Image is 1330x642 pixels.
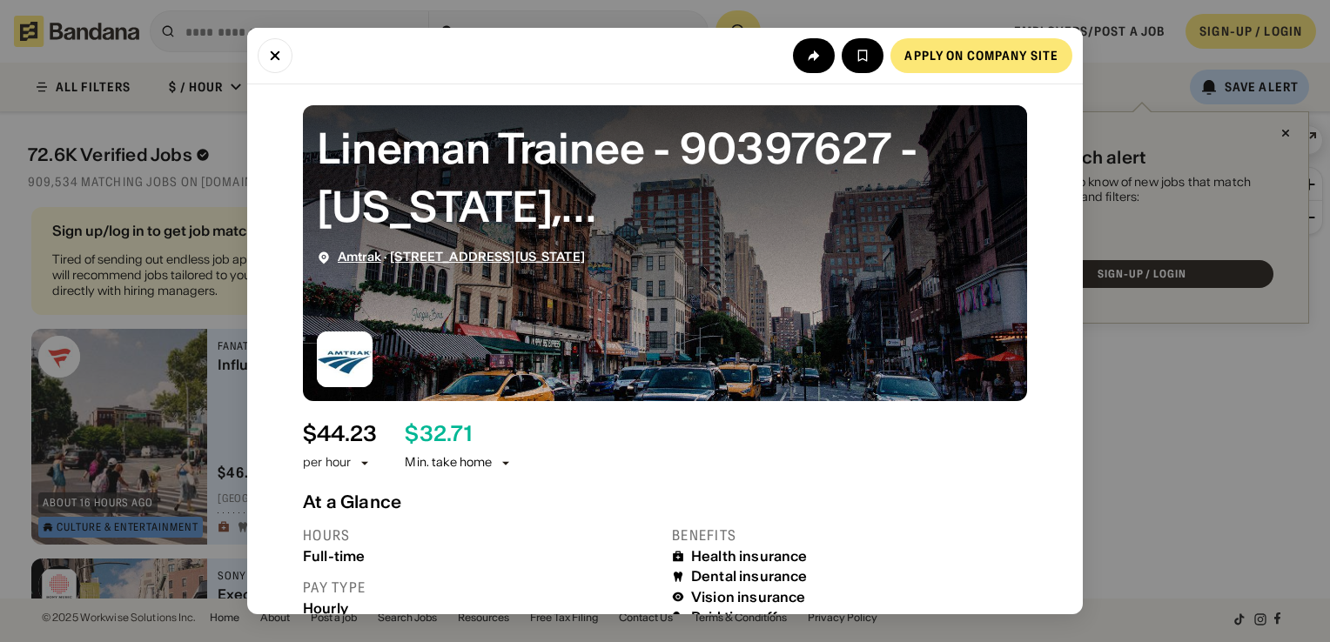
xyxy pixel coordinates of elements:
a: Amtrak [338,249,381,264]
div: Vision insurance [691,589,806,605]
div: Paid time off [691,609,777,625]
div: per hour [303,454,351,471]
div: Hours [303,526,658,545]
img: Amtrak logo [317,331,373,387]
div: At a Glance [303,492,1027,512]
div: Pay type [303,578,658,597]
div: Dental insurance [691,568,808,585]
div: Full-time [303,548,658,565]
div: $ 44.23 [303,422,377,447]
div: · [338,250,585,264]
div: $ 32.71 [405,422,471,447]
a: [STREET_ADDRESS][US_STATE] [390,249,585,264]
div: Lineman Trainee - 90397627 - New York, NY [317,119,1013,236]
div: Benefits [672,526,1027,545]
div: Health insurance [691,548,808,565]
div: Hourly [303,600,658,617]
div: Apply on company site [904,50,1058,62]
div: Min. take home [405,454,513,471]
button: Close [258,38,292,73]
